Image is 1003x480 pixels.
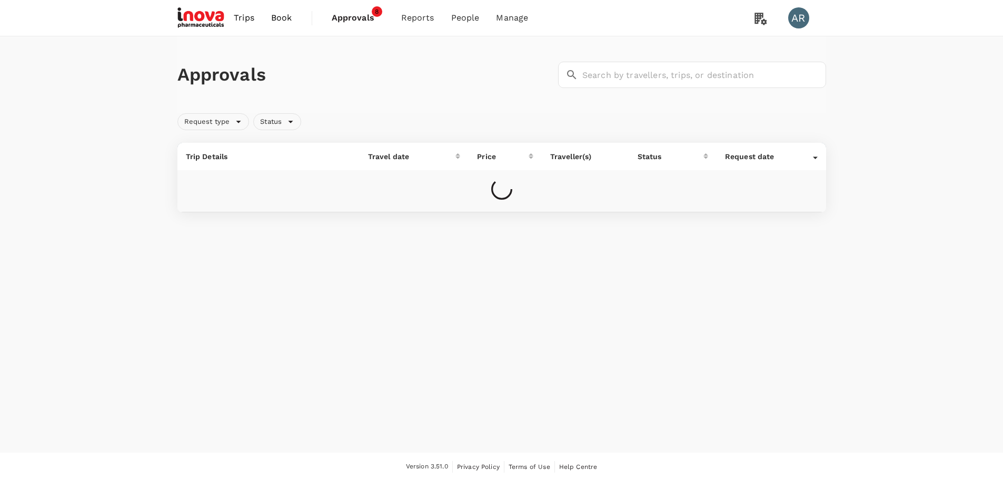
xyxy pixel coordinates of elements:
a: Privacy Policy [457,461,500,473]
span: Reports [401,12,434,24]
span: People [451,12,480,24]
span: Approvals [332,12,384,24]
span: 8 [372,6,382,17]
a: Help Centre [559,461,598,473]
img: iNova Pharmaceuticals [177,6,226,30]
span: Request type [178,117,236,127]
span: Terms of Use [509,463,550,471]
h1: Approvals [177,64,554,86]
a: Terms of Use [509,461,550,473]
div: Request date [725,151,813,162]
span: Manage [496,12,528,24]
span: Status [254,117,288,127]
p: Traveller(s) [550,151,621,162]
input: Search by travellers, trips, or destination [582,62,826,88]
p: Trip Details [186,151,351,162]
span: Trips [234,12,254,24]
span: Privacy Policy [457,463,500,471]
div: Request type [177,113,250,130]
span: Version 3.51.0 [406,462,448,472]
span: Book [271,12,292,24]
div: Price [477,151,528,162]
span: Help Centre [559,463,598,471]
div: Travel date [368,151,456,162]
div: Status [638,151,703,162]
div: Status [253,113,301,130]
div: AR [788,7,809,28]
